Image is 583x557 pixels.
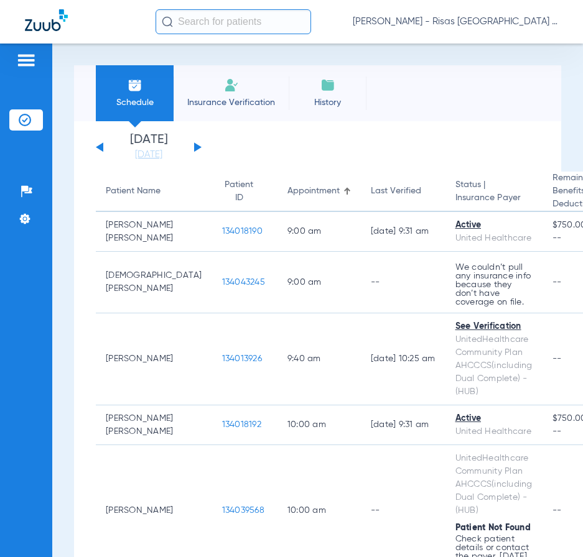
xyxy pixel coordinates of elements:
[222,278,265,287] span: 134043245
[361,212,445,252] td: [DATE] 9:31 AM
[455,191,533,205] span: Insurance Payer
[445,172,543,212] th: Status |
[96,212,212,252] td: [PERSON_NAME] [PERSON_NAME]
[106,185,202,198] div: Patient Name
[371,185,421,198] div: Last Verified
[298,96,357,109] span: History
[361,252,445,313] td: --
[96,405,212,445] td: [PERSON_NAME] [PERSON_NAME]
[183,96,279,109] span: Insurance Verification
[222,178,256,205] div: Patient ID
[222,227,263,236] span: 134018190
[111,149,186,161] a: [DATE]
[25,9,68,31] img: Zuub Logo
[278,405,361,445] td: 10:00 AM
[222,506,264,515] span: 134039568
[287,185,340,198] div: Appointment
[224,78,239,93] img: Manual Insurance Verification
[222,354,262,363] span: 134013926
[455,232,533,245] div: United Healthcare
[16,53,36,68] img: hamburger-icon
[278,252,361,313] td: 9:00 AM
[278,212,361,252] td: 9:00 AM
[287,185,351,198] div: Appointment
[361,313,445,405] td: [DATE] 10:25 AM
[455,425,533,438] div: United Healthcare
[222,178,268,205] div: Patient ID
[156,9,311,34] input: Search for patients
[106,185,161,198] div: Patient Name
[553,354,562,363] span: --
[455,412,533,425] div: Active
[96,313,212,405] td: [PERSON_NAME]
[320,78,335,93] img: History
[455,523,531,532] span: Patient Not Found
[222,420,261,429] span: 134018192
[455,452,533,517] div: UnitedHealthcare Community Plan AHCCCS(including Dual Complete) - (HUB)
[553,278,562,287] span: --
[111,134,186,161] li: [DATE]
[278,313,361,405] td: 9:40 AM
[105,96,164,109] span: Schedule
[162,16,173,27] img: Search Icon
[371,185,436,198] div: Last Verified
[521,497,583,557] iframe: Chat Widget
[353,16,558,28] span: [PERSON_NAME] - Risas [GEOGRAPHIC_DATA] General
[455,320,533,333] div: See Verification
[96,252,212,313] td: [DEMOGRAPHIC_DATA][PERSON_NAME]
[455,333,533,398] div: UnitedHealthcare Community Plan AHCCCS(including Dual Complete) - (HUB)
[128,78,142,93] img: Schedule
[455,263,533,306] p: We couldn’t pull any insurance info because they don’t have coverage on file.
[361,405,445,445] td: [DATE] 9:31 AM
[455,219,533,232] div: Active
